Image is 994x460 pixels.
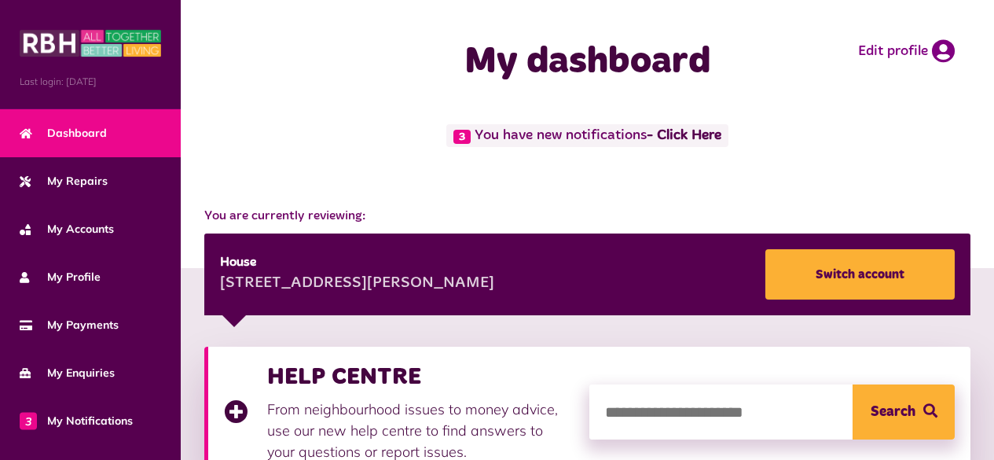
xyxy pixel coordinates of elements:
a: Edit profile [858,39,955,63]
span: My Accounts [20,221,114,237]
span: My Profile [20,269,101,285]
span: My Enquiries [20,365,115,381]
span: 3 [453,130,471,144]
button: Search [853,385,955,440]
span: My Repairs [20,173,108,190]
span: My Payments [20,317,119,333]
a: - Click Here [647,129,721,143]
span: Search [871,385,915,440]
a: Switch account [765,249,955,300]
span: You have new notifications [446,124,728,147]
span: Dashboard [20,125,107,142]
img: MyRBH [20,28,161,59]
span: You are currently reviewing: [204,207,970,226]
span: My Notifications [20,413,133,429]
h3: HELP CENTRE [267,362,574,391]
span: 3 [20,412,37,429]
span: Last login: [DATE] [20,75,161,89]
div: [STREET_ADDRESS][PERSON_NAME] [220,272,494,296]
div: House [220,253,494,272]
h1: My dashboard [400,39,776,85]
